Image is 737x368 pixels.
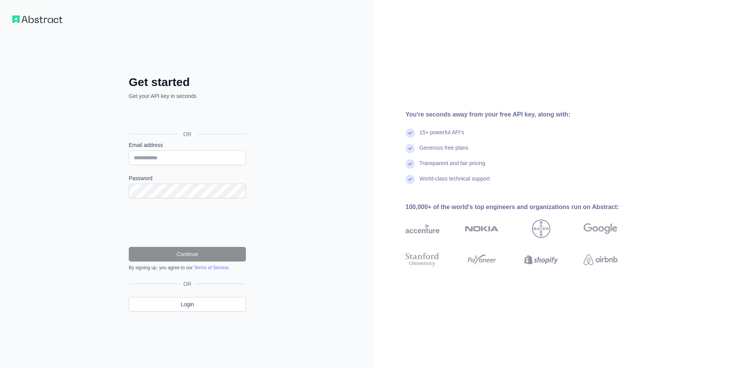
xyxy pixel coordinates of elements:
[406,203,642,212] div: 100,000+ of the world's top engineers and organizations run on Abstract:
[532,219,550,238] img: bayer
[406,175,415,184] img: check mark
[125,108,248,125] iframe: Sign in with Google Button
[584,219,618,238] img: google
[129,92,246,100] p: Get your API key in seconds
[465,219,499,238] img: nokia
[129,208,246,238] iframe: reCAPTCHA
[406,144,415,153] img: check mark
[406,219,439,238] img: accenture
[406,128,415,138] img: check mark
[129,247,246,262] button: Continue
[177,130,198,138] span: OR
[129,174,246,182] label: Password
[129,75,246,89] h2: Get started
[129,265,246,271] div: By signing up, you agree to our .
[129,297,246,312] a: Login
[406,159,415,169] img: check mark
[524,251,558,268] img: shopify
[194,265,228,270] a: Terms of Service
[12,15,62,23] img: Workflow
[180,280,195,288] span: OR
[419,128,464,144] div: 15+ powerful API's
[406,110,642,119] div: You're seconds away from your free API key, along with:
[584,251,618,268] img: airbnb
[406,251,439,268] img: stanford university
[129,141,246,149] label: Email address
[419,175,490,190] div: World-class technical support
[419,159,485,175] div: Transparent and fair pricing
[465,251,499,268] img: payoneer
[419,144,468,159] div: Generous free plans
